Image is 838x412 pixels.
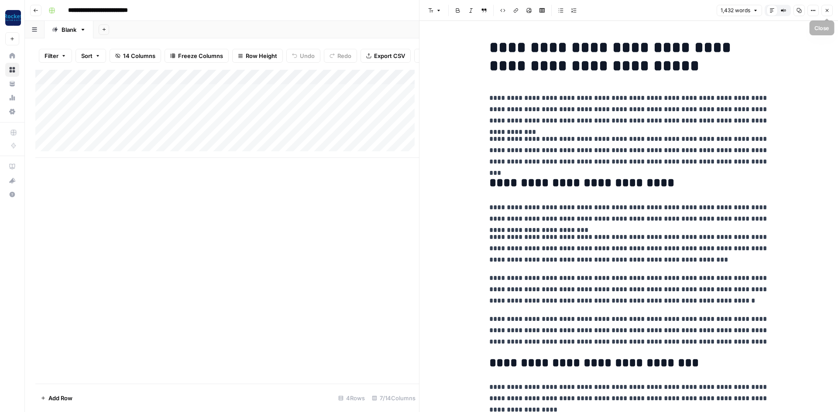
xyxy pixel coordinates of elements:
[721,7,750,14] span: 1,432 words
[337,51,351,60] span: Redo
[5,10,21,26] img: Rocket Pilots Logo
[374,51,405,60] span: Export CSV
[5,105,19,119] a: Settings
[5,49,19,63] a: Home
[165,49,229,63] button: Freeze Columns
[232,49,283,63] button: Row Height
[76,49,106,63] button: Sort
[335,391,368,405] div: 4 Rows
[5,160,19,174] a: AirOps Academy
[81,51,93,60] span: Sort
[48,394,72,402] span: Add Row
[110,49,161,63] button: 14 Columns
[5,63,19,77] a: Browse
[45,51,58,60] span: Filter
[246,51,277,60] span: Row Height
[5,174,19,187] button: What's new?
[368,391,419,405] div: 7/14 Columns
[123,51,155,60] span: 14 Columns
[286,49,320,63] button: Undo
[5,91,19,105] a: Usage
[717,5,762,16] button: 1,432 words
[300,51,315,60] span: Undo
[324,49,357,63] button: Redo
[35,391,78,405] button: Add Row
[5,77,19,91] a: Your Data
[45,21,93,38] a: Blank
[361,49,411,63] button: Export CSV
[39,49,72,63] button: Filter
[62,25,76,34] div: Blank
[5,7,19,29] button: Workspace: Rocket Pilots
[5,187,19,201] button: Help + Support
[178,51,223,60] span: Freeze Columns
[6,174,19,187] div: What's new?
